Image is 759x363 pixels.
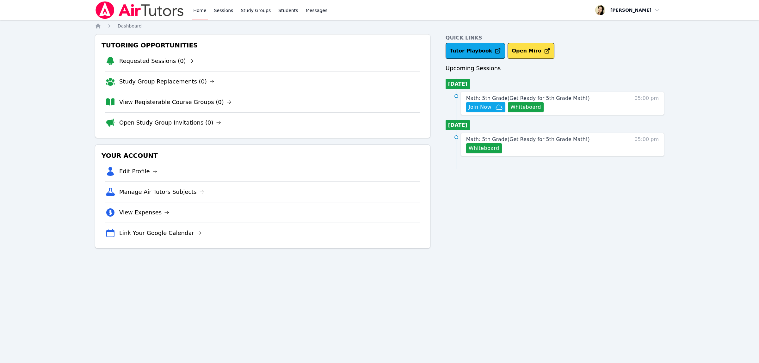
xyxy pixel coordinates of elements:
span: 05:00 pm [634,95,659,112]
a: Edit Profile [119,167,157,176]
h4: Quick Links [446,34,664,42]
a: Requested Sessions (0) [119,57,194,65]
nav: Breadcrumb [95,23,664,29]
a: View Expenses [119,208,169,217]
li: [DATE] [446,120,470,130]
span: 05:00 pm [634,136,659,153]
a: Math: 5th Grade(Get Ready for 5th Grade Math!) [466,136,590,143]
button: Open Miro [508,43,554,59]
a: Tutor Playbook [446,43,505,59]
a: Study Group Replacements (0) [119,77,214,86]
a: Dashboard [118,23,142,29]
a: Open Study Group Invitations (0) [119,118,221,127]
span: Messages [306,7,328,14]
span: Math: 5th Grade ( Get Ready for 5th Grade Math! ) [466,95,590,101]
button: Whiteboard [508,102,544,112]
a: Math: 5th Grade(Get Ready for 5th Grade Math!) [466,95,590,102]
h3: Tutoring Opportunities [100,40,425,51]
h3: Upcoming Sessions [446,64,664,73]
span: Math: 5th Grade ( Get Ready for 5th Grade Math! ) [466,136,590,142]
button: Join Now [466,102,505,112]
img: Air Tutors [95,1,184,19]
h3: Your Account [100,150,425,161]
span: Dashboard [118,23,142,28]
span: Join Now [469,103,491,111]
a: Manage Air Tutors Subjects [119,188,204,196]
a: View Registerable Course Groups (0) [119,98,231,107]
a: Link Your Google Calendar [119,229,202,237]
button: Whiteboard [466,143,502,153]
li: [DATE] [446,79,470,89]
